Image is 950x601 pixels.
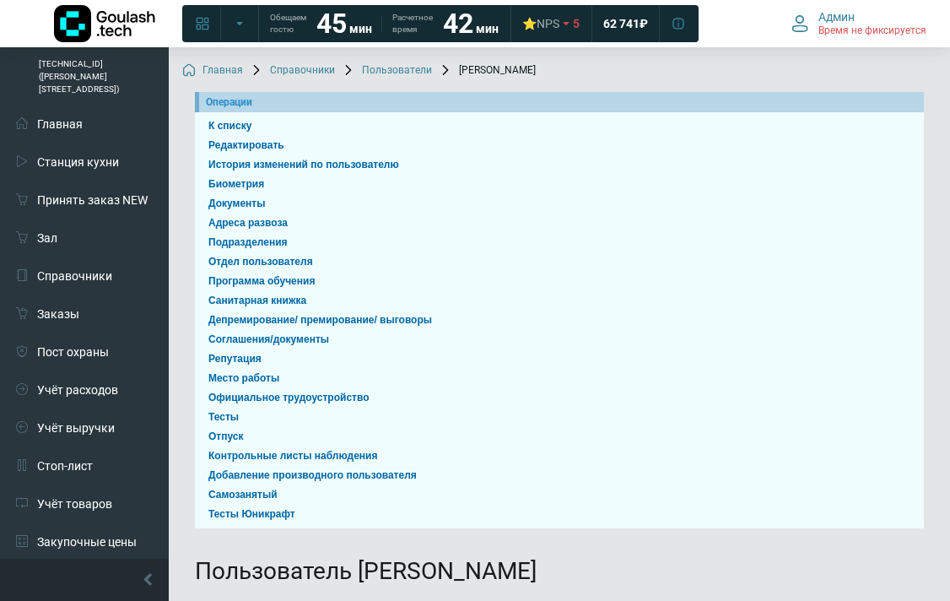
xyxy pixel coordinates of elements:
a: Отпуск [202,429,917,445]
button: Админ Время не фиксируется [781,6,937,41]
a: Документы [202,196,917,212]
a: Редактировать [202,138,917,154]
span: мин [349,22,372,35]
h1: Пользователь [PERSON_NAME] [195,557,924,586]
span: мин [476,22,499,35]
a: Тесты Юникрафт [202,506,917,522]
a: Отдел пользователя [202,254,917,270]
a: Обещаем гостю 45 мин Расчетное время 42 мин [260,8,509,39]
a: Подразделения [202,235,917,251]
a: Санитарная книжка [202,293,917,309]
a: Адреса развоза [202,215,917,231]
a: Официальное трудоустройство [202,390,917,406]
a: Биометрия [202,176,917,192]
a: Пользователи [342,64,432,78]
a: Место работы [202,371,917,387]
a: История изменений по пользователю [202,157,917,173]
a: Главная [182,64,243,78]
span: 5 [573,16,580,31]
span: Обещаем гостю [270,12,306,35]
a: Программа обучения [202,273,917,290]
div: ⭐ [522,16,559,31]
strong: 42 [443,8,473,40]
a: ⭐NPS 5 [512,8,590,39]
div: Операции [206,95,917,110]
img: Логотип компании Goulash.tech [54,5,155,42]
span: Время не фиксируется [818,24,926,38]
span: NPS [537,17,559,30]
span: Админ [818,9,855,24]
a: Самозанятый [202,487,917,503]
a: Репутация [202,351,917,367]
a: Справочники [250,64,335,78]
a: К списку [202,118,917,134]
a: Депремирование/ премирование/ выговоры [202,312,917,328]
span: Расчетное время [392,12,433,35]
a: Cоглашения/документы [202,332,917,348]
span: ₽ [640,16,648,31]
a: Добавление производного пользователя [202,468,917,484]
a: 62 741 ₽ [593,8,658,39]
a: Контрольные листы наблюдения [202,448,917,464]
strong: 45 [316,8,347,40]
span: 62 741 [603,16,640,31]
a: Тесты [202,409,917,425]
span: [PERSON_NAME] [439,64,536,78]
